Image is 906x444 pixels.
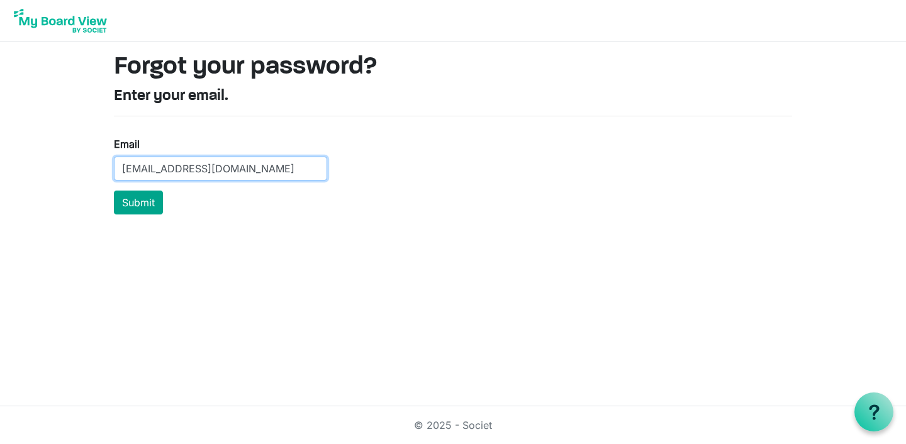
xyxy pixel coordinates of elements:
[114,87,792,106] h4: Enter your email.
[114,191,163,214] button: Submit
[414,419,492,431] a: © 2025 - Societ
[114,136,140,152] label: Email
[114,52,792,82] h1: Forgot your password?
[10,5,111,36] img: My Board View Logo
